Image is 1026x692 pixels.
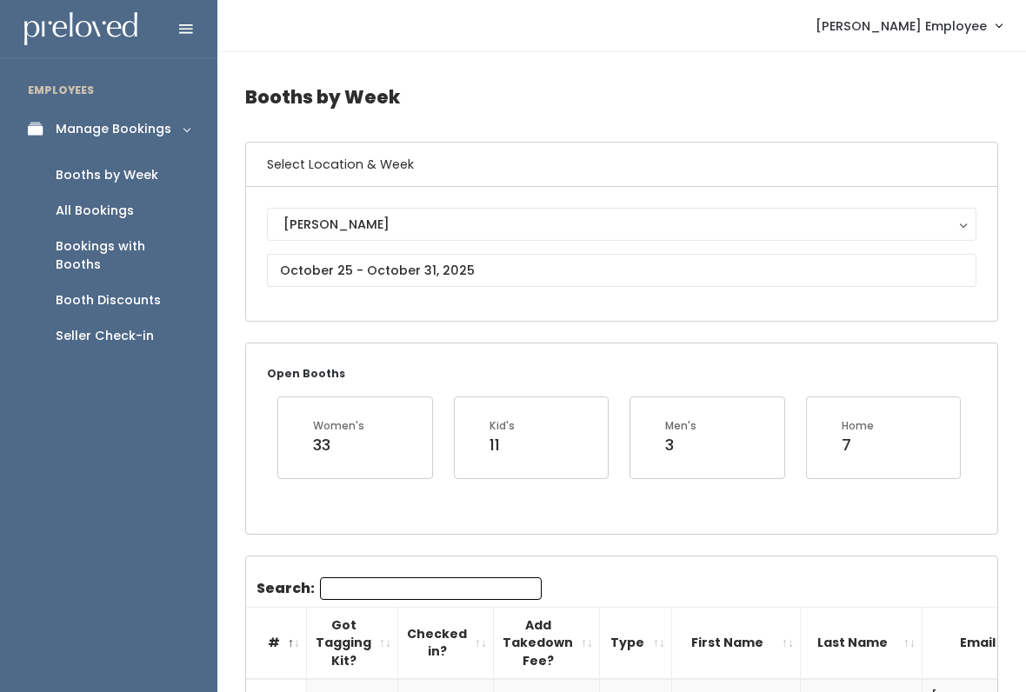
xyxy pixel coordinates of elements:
[665,418,696,434] div: Men's
[672,607,801,679] th: First Name: activate to sort column ascending
[267,366,345,381] small: Open Booths
[600,607,672,679] th: Type: activate to sort column ascending
[307,607,398,679] th: Got Tagging Kit?: activate to sort column ascending
[24,12,137,46] img: preloved logo
[56,120,171,138] div: Manage Bookings
[56,291,161,309] div: Booth Discounts
[56,327,154,345] div: Seller Check-in
[313,418,364,434] div: Women's
[246,607,307,679] th: #: activate to sort column descending
[816,17,987,36] span: [PERSON_NAME] Employee
[56,202,134,220] div: All Bookings
[320,577,542,600] input: Search:
[313,434,364,456] div: 33
[56,237,190,274] div: Bookings with Booths
[256,577,542,600] label: Search:
[267,208,976,241] button: [PERSON_NAME]
[56,166,158,184] div: Booths by Week
[267,254,976,287] input: October 25 - October 31, 2025
[798,7,1019,44] a: [PERSON_NAME] Employee
[842,434,874,456] div: 7
[494,607,600,679] th: Add Takedown Fee?: activate to sort column ascending
[490,418,515,434] div: Kid's
[398,607,494,679] th: Checked in?: activate to sort column ascending
[665,434,696,456] div: 3
[801,607,923,679] th: Last Name: activate to sort column ascending
[245,73,998,121] h4: Booths by Week
[246,143,997,187] h6: Select Location & Week
[490,434,515,456] div: 11
[283,215,960,234] div: [PERSON_NAME]
[842,418,874,434] div: Home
